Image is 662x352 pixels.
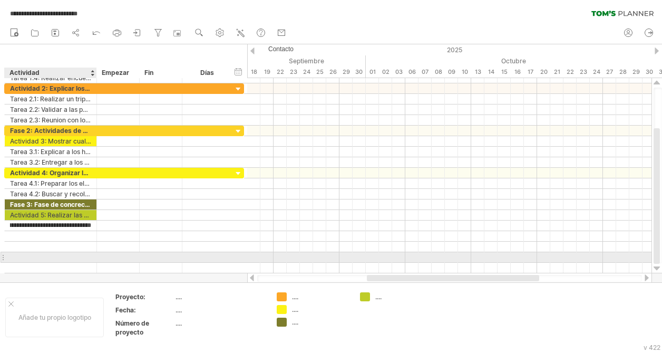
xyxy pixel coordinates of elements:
div: Friday, 24 October 2025 [590,66,603,78]
div: Monday, 22 September 2025 [274,66,287,78]
div: Tuesday, 7 October 2025 [418,66,432,78]
div: Tarea 2.2: Validar a las personas interesadas en el proyecto [10,104,91,115]
div: Actividad 3: Mostrar cuales son las hortalizas que se oueden cultivar [10,136,91,146]
div: Tuesday, 28 October 2025 [616,66,629,78]
div: Thursday, 16 October 2025 [511,66,524,78]
div: Tuesday, 21 October 2025 [550,66,563,78]
div: Thursday, 2 October 2025 [379,66,392,78]
div: Actividad [9,68,91,78]
div: Monday, 13 October 2025 [471,66,484,78]
div: Wednesday, 1 October 2025 [366,66,379,78]
div: Actividad 5: Realizar las huertas para las casas. [10,210,91,220]
div: Tarea 4.2: Buscar y recolectar vegetales en descomposicion para composta [10,189,91,199]
div: Fase 2: Actividades de desarrollo. [10,126,91,136]
div: Empezar [102,68,133,78]
div: Wednesday, 8 October 2025 [432,66,445,78]
div: .... [176,292,264,301]
div: Thursday, 23 October 2025 [577,66,590,78]
div: Tarea 3.2: Entregar a los habitantes el material que les haga falta para iniciar sus cultivos. [10,157,91,167]
div: Friday, 3 October 2025 [392,66,405,78]
div: Friday, 26 September 2025 [326,66,339,78]
div: Tuesday, 23 September 2025 [287,66,300,78]
div: Thursday, 9 October 2025 [445,66,458,78]
div: Tuesday, 14 October 2025 [484,66,498,78]
div: .... [375,292,433,301]
div: Tuesday, 30 September 2025 [353,66,366,78]
div: Thursday, 25 September 2025 [313,66,326,78]
div: Número de proyecto [115,319,173,337]
div: Fin [144,68,176,78]
div: v 422 [644,344,660,351]
div: .... [176,319,264,328]
span: contacto [268,44,294,54]
div: Tarea 4.1: Preparar los elementos para realizar la siembra. [10,178,91,188]
div: Wednesday, 29 October 2025 [629,66,642,78]
div: Tarea 3.1: Explicar a los habitantes como realizar ls huertas. [10,147,91,157]
div: Wednesday, 22 October 2025 [563,66,577,78]
div: Monday, 6 October 2025 [405,66,418,78]
div: Tarea 2.1: Realizar un triptico con la informacion de los procesos de cultivo. [10,94,91,104]
div: Proyecto: [115,292,173,301]
div: Friday, 17 October 2025 [524,66,537,78]
div: Fecha: [115,306,173,315]
div: Friday, 10 October 2025 [458,66,471,78]
font: Añade tu propio logotipo [18,313,91,321]
div: Thursday, 18 September 2025 [247,66,260,78]
div: Thursday, 30 October 2025 [642,66,656,78]
div: Monday, 27 October 2025 [603,66,616,78]
div: Wednesday, 15 October 2025 [498,66,511,78]
div: .... [292,305,349,314]
div: Wednesday, 24 September 2025 [300,66,313,78]
div: Tarea 2.3: Reunion con los habitantes para explicar los procesos. [10,115,91,125]
div: .... [292,292,349,301]
div: .... [292,318,349,327]
div: Actividad 2: Explicar los beneficios de la creacion [PERSON_NAME] a los habitantes de la capilla ... [10,83,91,93]
div: Fase 3: Fase de concrecion. [10,199,91,210]
div: Monday, 20 October 2025 [537,66,550,78]
div: Actividad 4: Organizar los insumos para la creaciòn de las huertas. [10,168,91,178]
a: contacto [275,26,290,40]
div: Días [182,68,232,78]
div: Monday, 29 September 2025 [339,66,353,78]
div: .... [176,306,264,315]
div: Friday, 19 September 2025 [260,66,274,78]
